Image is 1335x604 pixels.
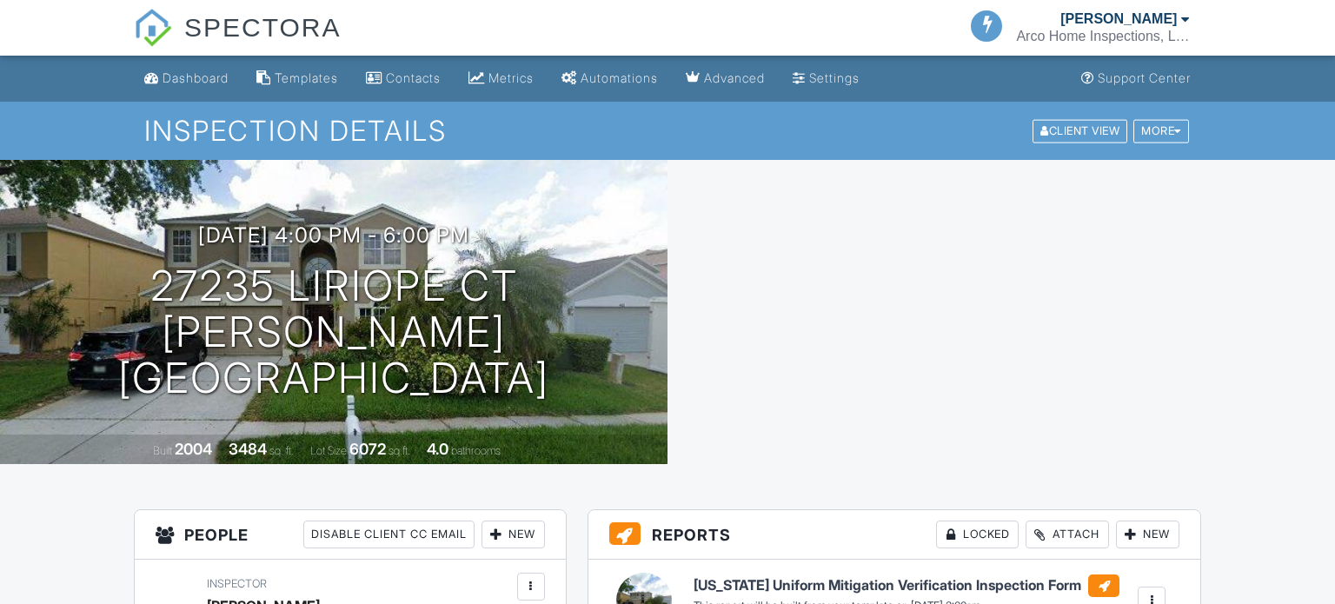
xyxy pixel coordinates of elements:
div: New [1116,521,1179,548]
span: Built [153,444,172,457]
div: Arco Home Inspections, LLC [1016,28,1190,45]
a: Client View [1031,123,1132,136]
h1: 27235 Liriope Ct [PERSON_NAME][GEOGRAPHIC_DATA] [28,263,640,401]
div: New [482,521,545,548]
div: Templates [275,70,338,85]
h3: Reports [588,510,1201,560]
div: Settings [809,70,860,85]
div: Dashboard [163,70,229,85]
h1: Inspection Details [144,116,1190,146]
div: Support Center [1098,70,1191,85]
span: sq.ft. [389,444,410,457]
span: sq. ft. [269,444,294,457]
span: bathrooms [451,444,501,457]
div: More [1133,119,1189,143]
a: Dashboard [137,63,236,95]
a: SPECTORA [134,26,342,58]
span: Inspector [207,577,267,590]
div: 4.0 [427,440,448,458]
span: Lot Size [310,444,347,457]
div: 2004 [175,440,212,458]
a: Support Center [1074,63,1198,95]
a: Automations (Basic) [555,63,665,95]
div: Automations [581,70,658,85]
div: Metrics [488,70,534,85]
h6: [US_STATE] Uniform Mitigation Verification Inspection Form [694,574,1119,597]
a: Advanced [679,63,772,95]
div: Client View [1033,119,1127,143]
div: [PERSON_NAME] [1060,10,1177,28]
div: Advanced [704,70,765,85]
a: Metrics [462,63,541,95]
a: Settings [786,63,867,95]
span: SPECTORA [184,9,342,45]
a: Templates [249,63,345,95]
img: The Best Home Inspection Software - Spectora [134,9,172,47]
div: Disable Client CC Email [303,521,475,548]
a: Contacts [359,63,448,95]
div: Contacts [386,70,441,85]
h3: [DATE] 4:00 pm - 6:00 pm [198,223,469,247]
div: 3484 [229,440,267,458]
div: 6072 [349,440,386,458]
div: Locked [936,521,1019,548]
div: Attach [1026,521,1109,548]
h3: People [135,510,566,560]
